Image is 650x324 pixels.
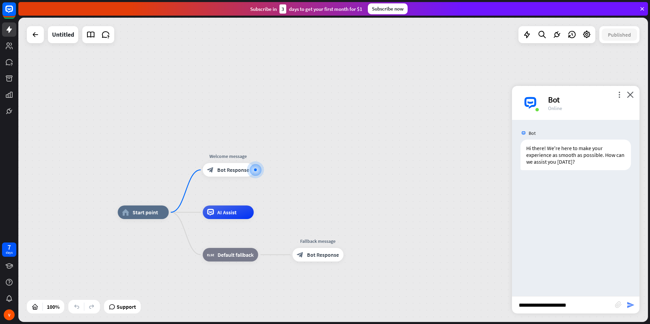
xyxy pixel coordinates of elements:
[198,153,259,160] div: Welcome message
[615,301,622,308] i: block_attachment
[548,94,631,105] div: Bot
[2,242,16,257] a: 7 days
[287,238,348,245] div: Fallback message
[616,91,622,98] i: more_vert
[52,26,74,43] div: Untitled
[307,251,339,258] span: Bot Response
[520,140,631,170] div: Hi there! We're here to make your experience as smooth as possible. How can we assist you [DATE]?
[529,130,536,136] span: Bot
[297,251,304,258] i: block_bot_response
[602,29,637,41] button: Published
[122,209,129,216] i: home_2
[5,3,26,23] button: Open LiveChat chat widget
[207,166,214,173] i: block_bot_response
[117,301,136,312] span: Support
[368,3,408,14] div: Subscribe now
[133,209,158,216] span: Start point
[7,244,11,250] div: 7
[4,309,15,320] div: V
[207,251,214,258] i: block_fallback
[548,105,631,111] div: Online
[6,250,13,255] div: days
[45,301,62,312] div: 100%
[627,301,635,309] i: send
[217,166,249,173] span: Bot Response
[250,4,362,14] div: Subscribe in days to get your first month for $1
[627,91,634,98] i: close
[218,251,254,258] span: Default fallback
[217,209,237,216] span: AI Assist
[279,4,286,14] div: 3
